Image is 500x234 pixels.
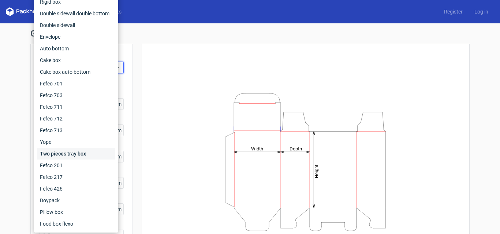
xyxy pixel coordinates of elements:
[37,78,115,89] div: Fefco 701
[37,148,115,160] div: Two pieces tray box
[37,66,115,78] div: Cake box auto bottom
[290,146,302,151] tspan: Depth
[314,164,319,178] tspan: Height
[37,218,115,230] div: Food box flexo
[37,195,115,206] div: Doypack
[37,31,115,43] div: Envelope
[251,146,263,151] tspan: Width
[438,8,469,15] a: Register
[37,101,115,113] div: Fefco 711
[37,160,115,171] div: Fefco 201
[37,136,115,148] div: Yope
[37,113,115,124] div: Fefco 712
[30,29,470,38] h1: Generate new dieline
[37,43,115,54] div: Auto bottom
[37,89,115,101] div: Fefco 703
[37,206,115,218] div: Pillow box
[37,171,115,183] div: Fefco 217
[469,8,494,15] a: Log in
[37,124,115,136] div: Fefco 713
[37,19,115,31] div: Double sidewall
[37,54,115,66] div: Cake box
[37,183,115,195] div: Fefco 426
[37,8,115,19] div: Double sidewall double bottom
